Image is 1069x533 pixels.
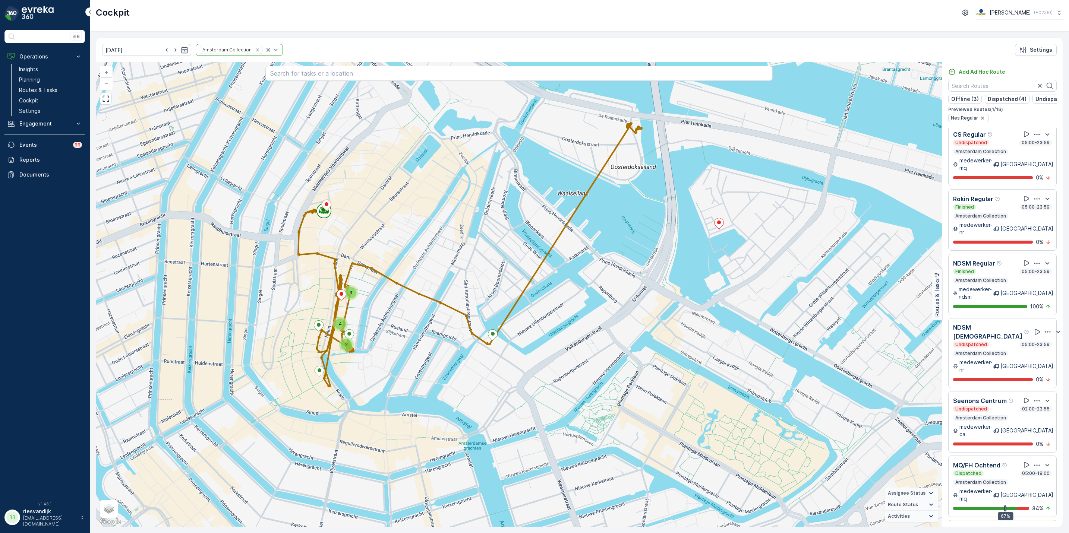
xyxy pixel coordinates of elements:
button: [PERSON_NAME](+02:00) [976,6,1063,19]
div: Help Tooltip Icon [987,131,993,137]
p: 0 % [1036,440,1044,448]
button: Engagement [4,116,85,131]
p: riesvandijk [23,508,77,515]
p: Operations [19,53,70,60]
div: Help Tooltip Icon [997,260,1003,266]
p: medewerker-nr [959,359,993,374]
p: Engagement [19,120,70,127]
a: Planning [16,74,85,85]
span: Route Status [888,502,918,508]
p: Seenons Centrum [953,396,1007,405]
p: 05:00-23:59 [1021,140,1050,146]
p: [GEOGRAPHIC_DATA] [1000,491,1053,499]
p: Finished [955,204,975,210]
p: Dispatched [955,470,982,476]
p: Add Ad Hoc Route [959,68,1005,76]
p: 0 % [1036,376,1044,383]
a: Events99 [4,137,85,152]
div: Amsterdam Collection [200,46,253,53]
p: 0 % [1036,174,1044,181]
button: Operations [4,49,85,64]
p: ( +02:00 ) [1034,10,1053,16]
p: medewerker-ndsm [959,286,993,301]
p: Amsterdam Collection [955,350,1007,356]
img: logo_dark-DEwI_e13.png [22,6,54,21]
p: Undispatched [955,140,988,146]
p: medewerker-nr [959,221,993,236]
p: [GEOGRAPHIC_DATA] [1000,161,1053,168]
span: 3 [349,290,352,295]
p: Insights [19,66,38,73]
button: Settings [1015,44,1057,56]
a: Reports [4,152,85,167]
summary: Route Status [885,499,938,511]
summary: Activities [885,511,938,522]
p: Events [19,141,69,149]
a: Documents [4,167,85,182]
span: Activities [888,513,910,519]
p: 100 % [1030,303,1044,310]
p: CS Regular [953,130,986,139]
p: [GEOGRAPHIC_DATA] [1000,225,1053,232]
button: Offline (3) [948,95,982,104]
span: + [105,69,108,75]
p: Previewed Routes ( 1 / 16 ) [948,107,1057,112]
p: Undispatched [955,406,988,412]
div: 67% [998,512,1013,520]
div: Help Tooltip Icon [1024,329,1030,335]
p: Reports [19,156,82,164]
input: dd/mm/yyyy [102,44,191,56]
a: Settings [16,106,85,116]
div: Remove Amsterdam Collection [253,47,262,53]
span: Nes Regular [951,115,978,121]
p: Planning [19,76,40,83]
img: basis-logo_rgb2x.png [976,9,987,17]
p: Settings [1030,46,1052,54]
p: NDSM [DEMOGRAPHIC_DATA] [953,323,1022,341]
div: 4 [333,317,348,331]
p: [GEOGRAPHIC_DATA] [1000,362,1053,370]
p: Cockpit [19,97,38,104]
img: logo [4,6,19,21]
p: Amsterdam Collection [955,479,1007,485]
p: Finished [955,269,975,275]
p: Undispatched [955,342,988,348]
p: medewerker-mq [959,488,993,502]
a: Zoom In [101,67,112,78]
a: Cockpit [16,95,85,106]
p: Dispatched (4) [988,95,1027,103]
p: 02:00-23:55 [1021,406,1050,412]
p: Settings [19,107,40,115]
p: Routes & Tasks [933,278,941,317]
summary: Assignee Status [885,488,938,499]
p: NDSM Regular [953,259,995,268]
p: MQ/FH Ochtend [953,461,1000,470]
p: [PERSON_NAME] [990,9,1031,16]
p: Routes & Tasks [19,86,57,94]
p: medewerker-mq [959,157,993,172]
p: [GEOGRAPHIC_DATA] [1000,289,1053,297]
span: v 1.48.1 [4,502,85,506]
p: Cockpit [96,7,130,19]
p: Amsterdam Collection [955,213,1007,219]
p: [EMAIL_ADDRESS][DOMAIN_NAME] [23,515,77,527]
span: 2 [345,342,348,347]
button: Dispatched (4) [985,95,1029,104]
button: RRriesvandijk[EMAIL_ADDRESS][DOMAIN_NAME] [4,508,85,527]
a: Open this area in Google Maps (opens a new window) [98,517,123,527]
span: 4 [339,321,342,327]
img: Google [98,517,123,527]
div: Help Tooltip Icon [1002,462,1008,468]
p: 0 % [1036,238,1044,246]
p: 05:00-23:59 [1021,342,1050,348]
p: Amsterdam Collection [955,277,1007,283]
p: Rokin Regular [953,194,993,203]
div: 3 [343,285,358,300]
p: medewerker-ca [959,423,993,438]
a: Routes & Tasks [16,85,85,95]
input: Search for tasks or a location [265,66,773,81]
div: Help Tooltip Icon [995,196,1001,202]
div: Help Tooltip Icon [1008,398,1014,404]
p: Amsterdam Collection [955,149,1007,155]
a: Insights [16,64,85,74]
